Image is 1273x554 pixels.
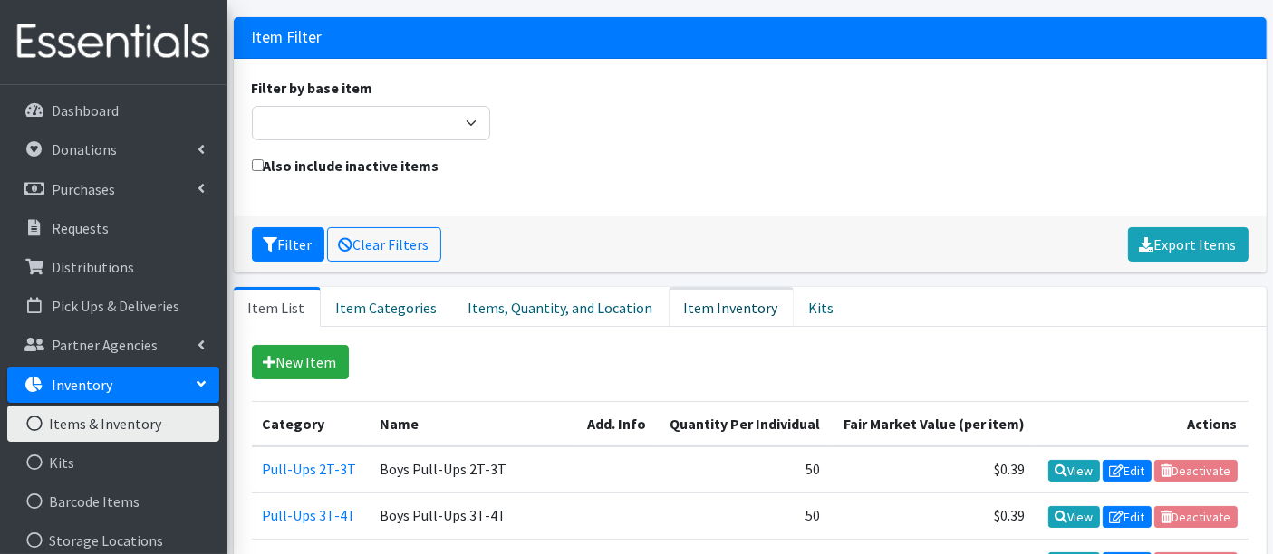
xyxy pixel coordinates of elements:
[252,155,439,177] label: Also include inactive items
[831,446,1036,493] td: $0.39
[252,159,264,171] input: Also include inactive items
[52,219,109,237] p: Requests
[7,210,219,246] a: Requests
[1128,227,1249,262] a: Export Items
[263,460,357,478] a: Pull-Ups 2T-3T
[327,227,441,262] a: Clear Filters
[52,336,158,354] p: Partner Agencies
[7,92,219,129] a: Dashboard
[321,287,453,327] a: Item Categories
[1036,401,1248,446] th: Actions
[7,171,219,207] a: Purchases
[657,446,831,493] td: 50
[252,77,373,99] label: Filter by base item
[1048,460,1100,482] a: View
[234,287,321,327] a: Item List
[1103,506,1152,528] a: Edit
[7,12,219,72] img: HumanEssentials
[657,492,831,539] td: 50
[7,327,219,363] a: Partner Agencies
[369,492,576,539] td: Boys Pull-Ups 3T-4T
[576,401,658,446] th: Add. Info
[657,401,831,446] th: Quantity Per Individual
[7,406,219,442] a: Items & Inventory
[252,345,349,379] a: New Item
[52,180,115,198] p: Purchases
[252,28,323,47] h3: Item Filter
[453,287,669,327] a: Items, Quantity, and Location
[52,101,119,119] p: Dashboard
[1048,506,1100,528] a: View
[7,131,219,167] a: Donations
[794,287,850,327] a: Kits
[369,446,576,493] td: Boys Pull-Ups 2T-3T
[252,401,369,446] th: Category
[52,140,117,158] p: Donations
[52,376,112,394] p: Inventory
[263,506,357,524] a: Pull-Ups 3T-4T
[369,401,576,446] th: Name
[7,444,219,481] a: Kits
[7,367,219,403] a: Inventory
[252,227,324,262] button: Filter
[7,483,219,520] a: Barcode Items
[1103,460,1152,482] a: Edit
[831,401,1036,446] th: Fair Market Value (per item)
[831,492,1036,539] td: $0.39
[669,287,794,327] a: Item Inventory
[7,288,219,324] a: Pick Ups & Deliveries
[52,258,134,276] p: Distributions
[7,249,219,285] a: Distributions
[52,297,179,315] p: Pick Ups & Deliveries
